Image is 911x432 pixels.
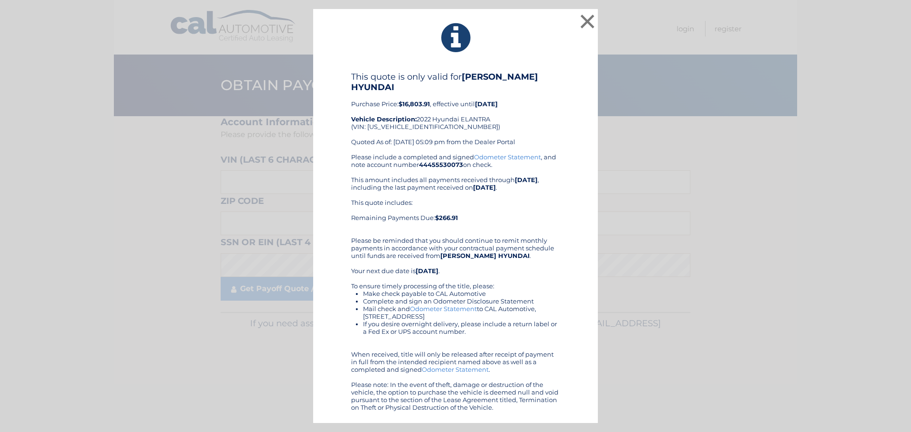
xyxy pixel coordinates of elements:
[440,252,530,259] b: [PERSON_NAME] HYUNDAI
[351,72,560,153] div: Purchase Price: , effective until 2022 Hyundai ELANTRA (VIN: [US_VEHICLE_IDENTIFICATION_NUMBER]) ...
[515,176,538,184] b: [DATE]
[422,366,489,373] a: Odometer Statement
[363,305,560,320] li: Mail check and to CAL Automotive, [STREET_ADDRESS]
[363,320,560,335] li: If you desire overnight delivery, please include a return label or a Fed Ex or UPS account number.
[416,267,438,275] b: [DATE]
[578,12,597,31] button: ×
[363,290,560,297] li: Make check payable to CAL Automotive
[351,72,538,92] b: [PERSON_NAME] HYUNDAI
[351,153,560,411] div: Please include a completed and signed , and note account number on check. This amount includes al...
[351,72,560,92] h4: This quote is only valid for
[363,297,560,305] li: Complete and sign an Odometer Disclosure Statement
[475,100,498,108] b: [DATE]
[474,153,541,161] a: Odometer Statement
[410,305,477,313] a: Odometer Statement
[351,115,417,123] strong: Vehicle Description:
[419,161,463,168] b: 44455530073
[435,214,458,221] b: $266.91
[399,100,430,108] b: $16,803.91
[351,199,560,229] div: This quote includes: Remaining Payments Due:
[473,184,496,191] b: [DATE]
